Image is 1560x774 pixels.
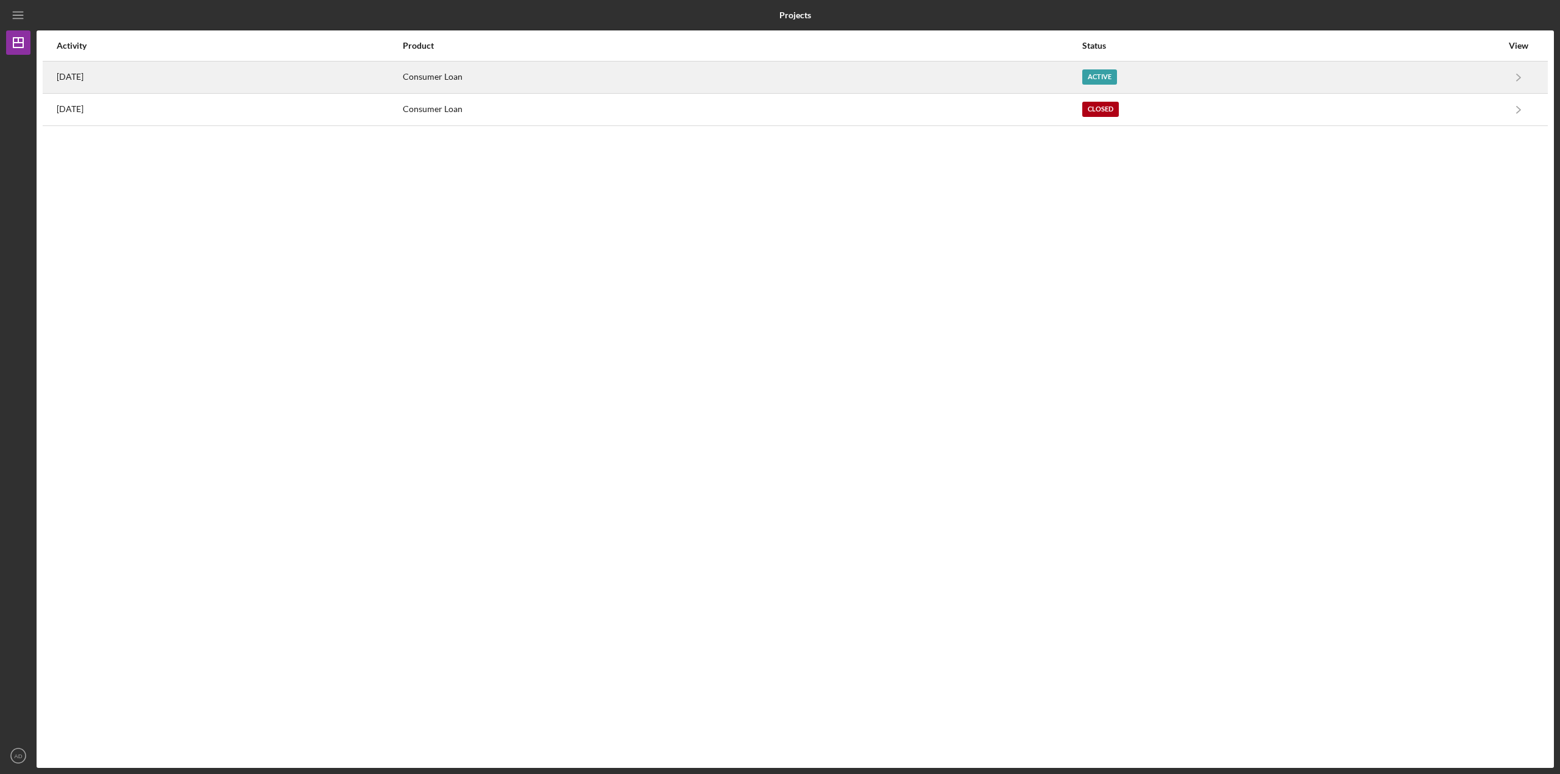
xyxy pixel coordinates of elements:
[1082,69,1117,85] div: Active
[57,72,83,82] time: 2025-10-03 21:17
[6,744,30,768] button: AD
[1082,102,1119,117] div: Closed
[403,41,1081,51] div: Product
[403,62,1081,93] div: Consumer Loan
[1503,41,1534,51] div: View
[779,10,811,20] b: Projects
[57,41,402,51] div: Activity
[14,753,22,759] text: AD
[1082,41,1502,51] div: Status
[57,104,83,114] time: 2024-10-23 15:40
[403,94,1081,125] div: Consumer Loan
